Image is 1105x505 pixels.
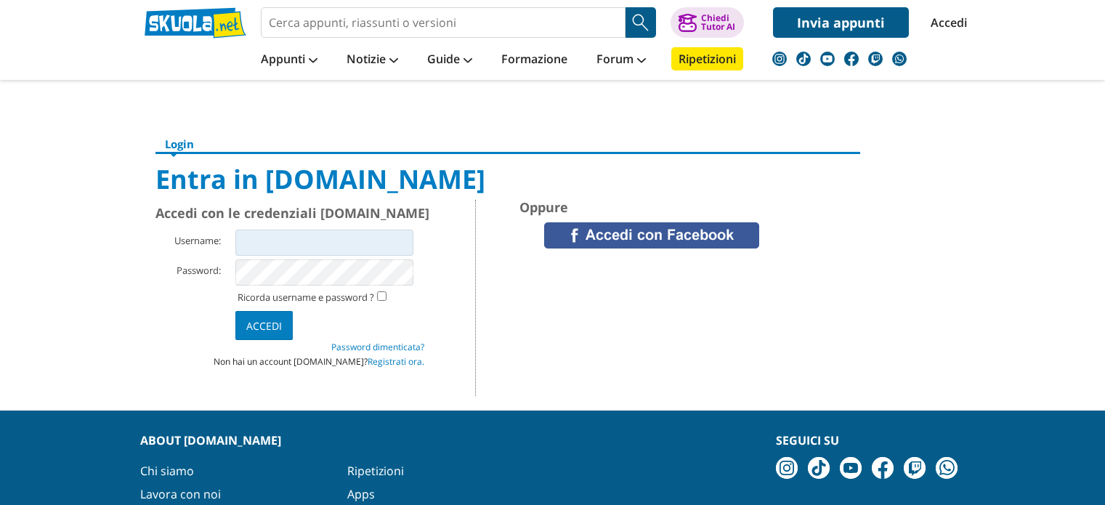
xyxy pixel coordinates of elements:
a: Invia appunti [773,7,909,38]
img: instagram [772,52,787,66]
label: Username: [174,234,221,247]
img: Cerca appunti, riassunti o versioni [630,12,652,33]
h6: Login [165,138,860,157]
img: youtube [820,52,835,66]
label: Password: [177,264,221,277]
a: Notizie [343,47,402,73]
a: Ripetizioni [671,47,743,70]
img: instagram [776,457,798,479]
div: Chiedi Tutor AI [701,14,735,31]
strong: Seguici su [776,432,839,448]
a: Forum [593,47,649,73]
a: Chi siamo [140,463,194,479]
a: Registrati ora. [368,355,424,368]
a: Password dimenticata? [331,341,424,353]
img: facebook [844,52,859,66]
img: WhatsApp [892,52,907,66]
label: Ricorda username e password ? [238,291,374,304]
input: Cerca appunti, riassunti o versioni [261,7,626,38]
span: Accedi con le credenziali [DOMAIN_NAME] [155,206,429,219]
strong: About [DOMAIN_NAME] [140,432,281,448]
button: ChiediTutor AI [671,7,744,38]
img: WhatsApp [936,457,958,479]
h1: Entra in [DOMAIN_NAME] [155,172,516,187]
input: Accedi [235,311,293,340]
img: tiktok [796,52,811,66]
img: twitch [904,457,926,479]
li: Non hai un account [DOMAIN_NAME]? [155,355,424,369]
img: youtube [840,457,862,479]
button: Search Button [626,7,656,38]
a: Appunti [257,47,321,73]
a: Guide [424,47,476,73]
a: Formazione [498,47,571,73]
img: tiktok [808,457,830,479]
img: twitch [868,52,883,66]
a: Apps [347,486,375,502]
span: Oppure [519,198,568,216]
a: Lavora con noi [140,486,221,502]
a: Accedi [931,7,961,38]
a: Ripetizioni [347,463,404,479]
img: facebook [872,457,894,479]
